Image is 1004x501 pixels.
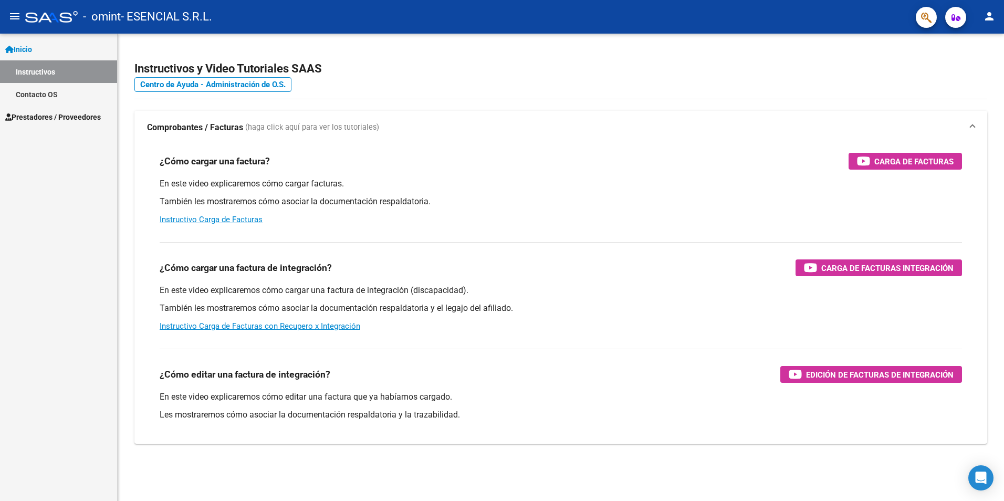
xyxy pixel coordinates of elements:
span: - ESENCIAL S.R.L. [121,5,212,28]
h3: ¿Cómo cargar una factura de integración? [160,260,332,275]
div: Open Intercom Messenger [968,465,993,490]
mat-icon: menu [8,10,21,23]
span: Edición de Facturas de integración [806,368,954,381]
p: También les mostraremos cómo asociar la documentación respaldatoria y el legajo del afiliado. [160,302,962,314]
p: También les mostraremos cómo asociar la documentación respaldatoria. [160,196,962,207]
span: (haga click aquí para ver los tutoriales) [245,122,379,133]
p: En este video explicaremos cómo editar una factura que ya habíamos cargado. [160,391,962,403]
a: Instructivo Carga de Facturas con Recupero x Integración [160,321,360,331]
a: Centro de Ayuda - Administración de O.S. [134,77,291,92]
p: Les mostraremos cómo asociar la documentación respaldatoria y la trazabilidad. [160,409,962,421]
mat-expansion-panel-header: Comprobantes / Facturas (haga click aquí para ver los tutoriales) [134,111,987,144]
mat-icon: person [983,10,996,23]
div: Comprobantes / Facturas (haga click aquí para ver los tutoriales) [134,144,987,444]
span: Carga de Facturas Integración [821,262,954,275]
p: En este video explicaremos cómo cargar facturas. [160,178,962,190]
button: Carga de Facturas Integración [796,259,962,276]
p: En este video explicaremos cómo cargar una factura de integración (discapacidad). [160,285,962,296]
a: Instructivo Carga de Facturas [160,215,263,224]
h3: ¿Cómo editar una factura de integración? [160,367,330,382]
span: Carga de Facturas [874,155,954,168]
h2: Instructivos y Video Tutoriales SAAS [134,59,987,79]
button: Edición de Facturas de integración [780,366,962,383]
span: - omint [83,5,121,28]
button: Carga de Facturas [849,153,962,170]
span: Inicio [5,44,32,55]
span: Prestadores / Proveedores [5,111,101,123]
h3: ¿Cómo cargar una factura? [160,154,270,169]
strong: Comprobantes / Facturas [147,122,243,133]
